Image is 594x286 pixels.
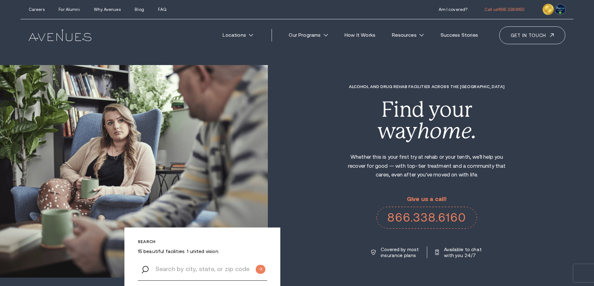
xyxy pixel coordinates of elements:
a: Blog [135,7,144,12]
a: How It Works [338,28,382,42]
h1: Alcohol and Drug Rehab Facilities across the [GEOGRAPHIC_DATA] [342,84,512,89]
img: Verify Approval for www.avenuesrecovery.com [555,4,565,15]
a: Our Programs [283,28,334,42]
a: Call us!866.338.6160 [485,7,525,12]
p: Give us a call! [376,196,477,203]
a: Success Stories [434,28,484,42]
p: Whether this is your first try at rehab or your tenth, we'll help you recover for good — with top... [342,153,512,180]
input: Submit [256,265,265,274]
input: Search by city, state, or zip code [138,257,267,281]
p: Covered by most insurance plans [381,246,419,258]
a: 866.338.6160 [376,207,477,228]
div: Find your way [342,99,512,142]
a: Resources [386,28,430,42]
a: Get in touch [499,26,565,44]
p: Available to chat with you 24/7 [444,246,483,258]
p: Search [138,239,267,244]
a: Why Avenues [94,7,120,12]
a: For Alumni [59,7,80,12]
a: Am I covered? [439,7,468,12]
span: 866.338.6160 [499,7,525,12]
a: FAQ [158,7,166,12]
a: Careers [29,7,45,12]
a: Verify LegitScript Approval for www.avenuesrecovery.com [555,6,565,12]
i: home. [417,119,476,143]
a: Available to chat with you 24/7 [435,246,483,258]
p: 15 beautiful facilities. 1 united vision. [138,248,267,254]
a: Locations [216,28,260,42]
a: Covered by most insurance plans [371,246,419,258]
